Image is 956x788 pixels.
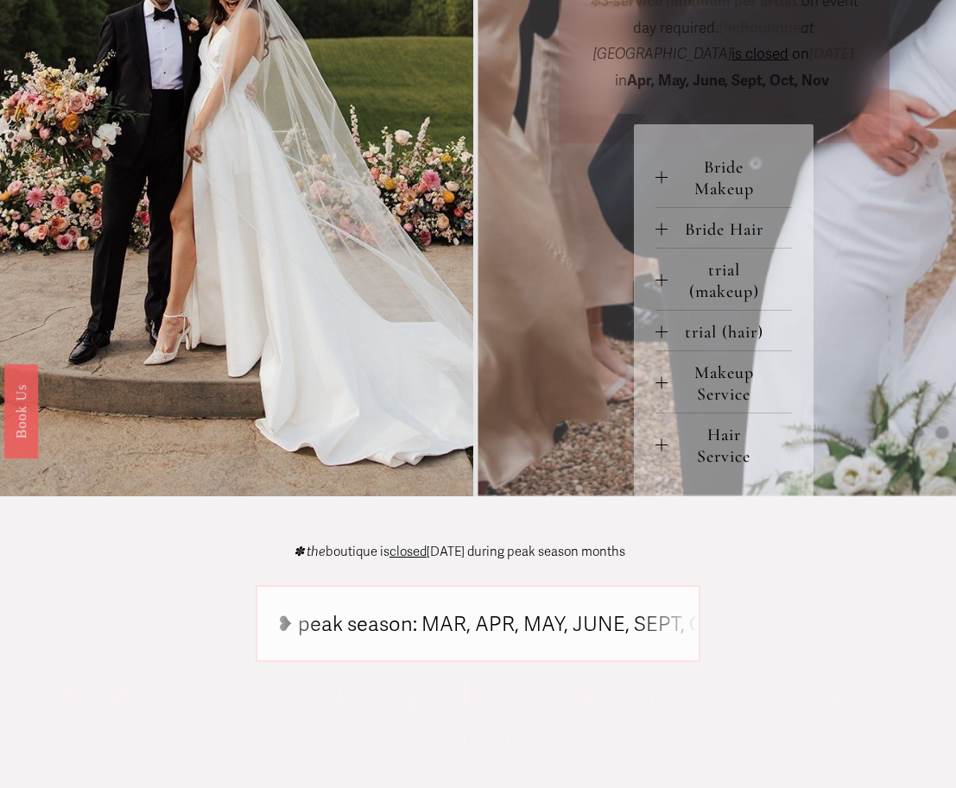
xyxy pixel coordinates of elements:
em: the [719,19,740,37]
button: Hair Service [655,413,792,475]
span: trial (hair) [668,321,792,343]
em: ✽ the [294,544,326,559]
span: trial (makeup) [668,259,792,302]
span: is closed [731,45,788,63]
a: Book Us [4,363,38,457]
span: Bride Hair [668,218,792,240]
span: Boutique [719,19,801,37]
button: Bride Makeup [655,146,792,207]
button: trial (hair) [655,311,792,350]
em: [DATE] [809,45,854,63]
tspan: ❥ peak season: MAR, APR, MAY, JUNE, SEPT, OCT, NOV [276,612,780,637]
strong: Apr, May, June, Sept, Oct, Nov [627,72,829,90]
span: Bridal Hair + Makeup | Boutique Pricing vs Large Parties [59,669,909,758]
span: Bride Makeup [668,156,792,199]
p: boutique is [DATE] during peak season months [294,545,625,558]
span: closed [389,544,427,559]
button: Makeup Service [655,351,792,413]
span: Makeup Service [668,362,792,405]
span: Hair Service [668,424,792,467]
button: Bride Hair [655,208,792,248]
button: trial (makeup) [655,249,792,310]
